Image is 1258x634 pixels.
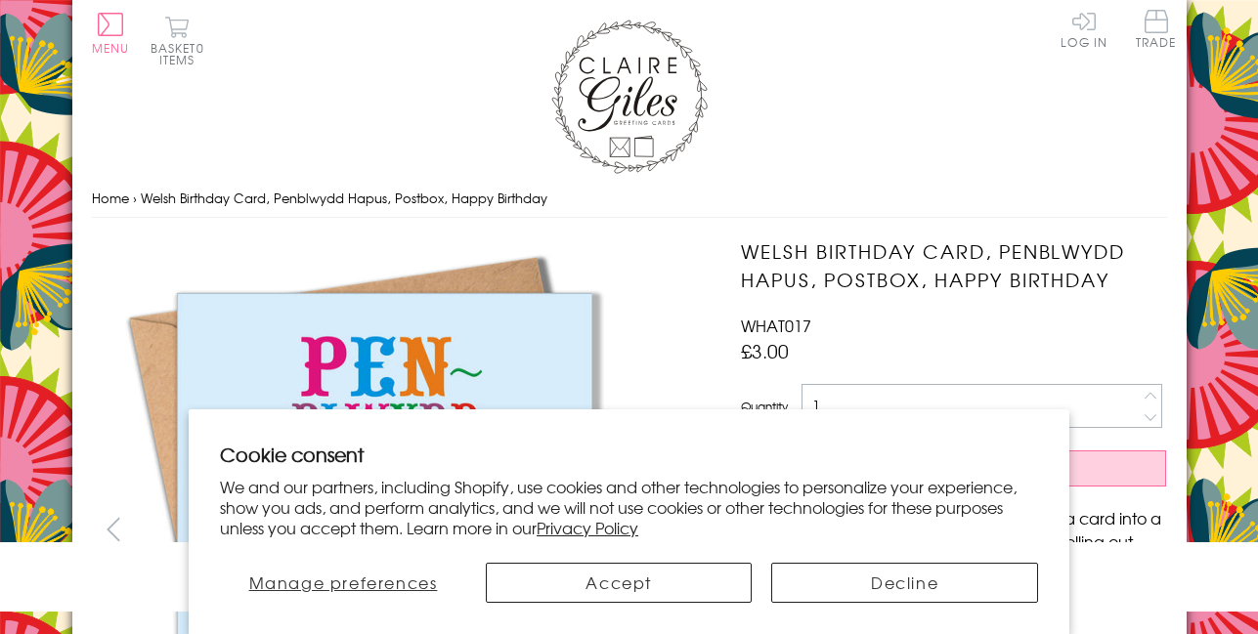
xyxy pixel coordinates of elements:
button: Menu [92,13,130,54]
a: Log In [1061,10,1107,48]
button: Manage preferences [220,563,466,603]
a: Home [92,189,129,207]
img: Claire Giles Greetings Cards [551,20,708,174]
button: prev [92,507,136,551]
h1: Welsh Birthday Card, Penblwydd Hapus, Postbox, Happy Birthday [741,237,1166,294]
nav: breadcrumbs [92,179,1167,219]
span: Manage preferences [249,571,438,594]
span: 0 items [159,39,204,68]
button: Accept [486,563,753,603]
label: Quantity [741,398,788,415]
span: WHAT017 [741,314,811,337]
p: We and our partners, including Shopify, use cookies and other technologies to personalize your ex... [220,477,1038,537]
button: Decline [771,563,1038,603]
span: £3.00 [741,337,789,364]
button: Basket0 items [151,16,204,65]
span: › [133,189,137,207]
span: Welsh Birthday Card, Penblwydd Hapus, Postbox, Happy Birthday [141,189,547,207]
span: Trade [1136,10,1177,48]
h2: Cookie consent [220,441,1038,468]
a: Trade [1136,10,1177,52]
span: Menu [92,39,130,57]
a: Privacy Policy [537,516,638,539]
